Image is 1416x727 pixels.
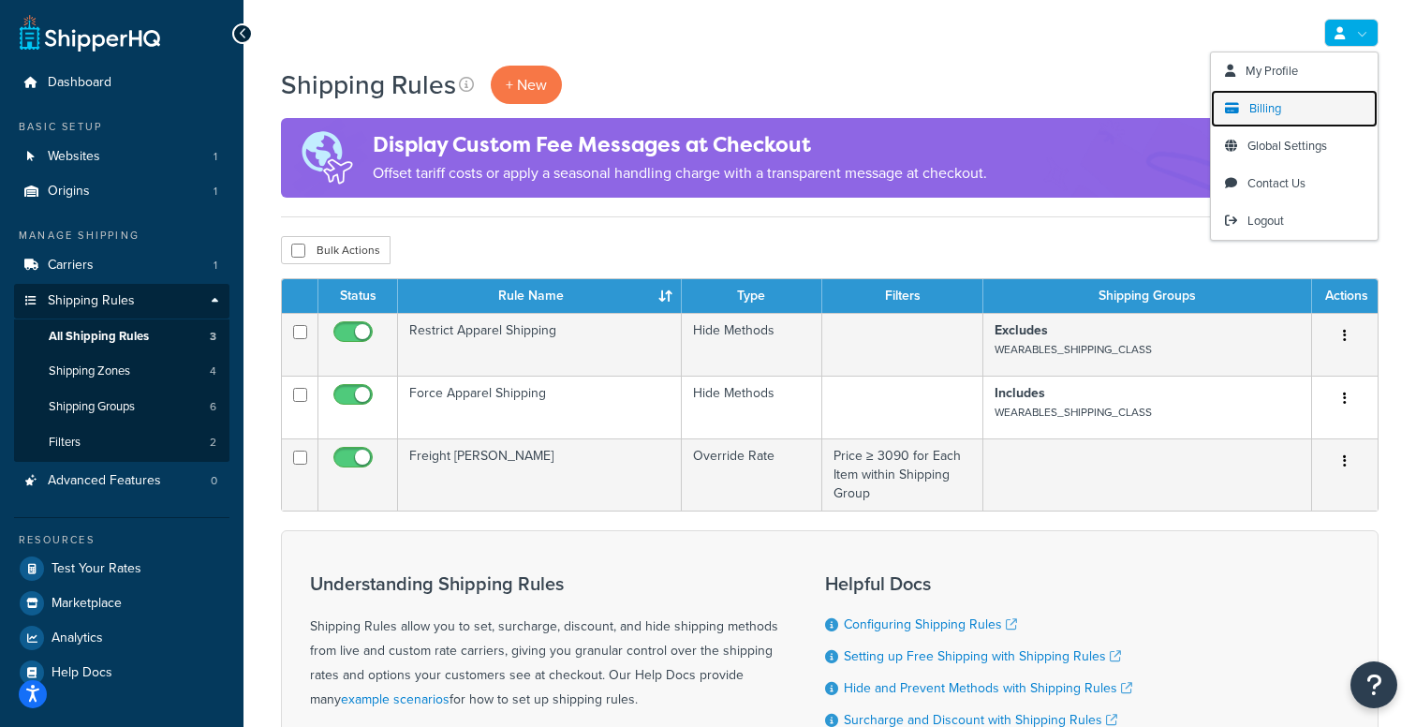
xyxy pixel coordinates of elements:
li: Shipping Rules [14,284,229,462]
span: Dashboard [48,75,111,91]
a: Setting up Free Shipping with Shipping Rules [844,646,1121,666]
a: Carriers 1 [14,248,229,283]
span: Logout [1247,212,1284,230]
span: Contact Us [1247,174,1305,192]
a: Websites 1 [14,140,229,174]
span: 1 [214,149,217,165]
span: Carriers [48,258,94,274]
h3: Understanding Shipping Rules [310,573,778,594]
a: Filters 2 [14,425,229,460]
img: duties-banner-06bc72dcb5fe05cb3f9472aba00be2ae8eb53ab6f0d8bb03d382ba314ac3c341.png [281,118,373,198]
div: Shipping Rules allow you to set, surcharge, discount, and hide shipping methods from live and cus... [310,573,778,712]
div: Resources [14,532,229,548]
a: Help Docs [14,656,229,690]
span: 1 [214,184,217,200]
a: Contact Us [1211,165,1378,202]
span: Billing [1249,99,1281,117]
td: Freight [PERSON_NAME] [398,438,682,511]
span: Shipping Zones [49,363,130,379]
a: Billing [1211,90,1378,127]
a: Hide and Prevent Methods with Shipping Rules [844,678,1132,698]
span: 6 [210,399,216,415]
h1: Shipping Rules [281,67,456,103]
span: 3 [210,329,216,345]
td: Restrict Apparel Shipping [398,313,682,376]
a: Analytics [14,621,229,655]
li: Shipping Groups [14,390,229,424]
span: Filters [49,435,81,451]
h3: Helpful Docs [825,573,1132,594]
button: Bulk Actions [281,236,391,264]
li: Filters [14,425,229,460]
li: Advanced Features [14,464,229,498]
a: ShipperHQ Home [20,14,160,52]
th: Type [682,279,822,313]
th: Filters [822,279,983,313]
td: Force Apparel Shipping [398,376,682,438]
strong: Excludes [995,320,1048,340]
th: Rule Name : activate to sort column ascending [398,279,682,313]
a: example scenarios [341,690,450,709]
span: Shipping Rules [48,293,135,309]
td: Hide Methods [682,376,822,438]
span: Analytics [52,631,103,646]
li: Carriers [14,248,229,283]
a: All Shipping Rules 3 [14,319,229,354]
td: Override Rate [682,438,822,511]
li: Origins [14,174,229,209]
span: 0 [211,473,217,489]
p: + New [491,66,562,104]
a: Configuring Shipping Rules [844,615,1017,634]
span: Help Docs [52,665,112,681]
a: Logout [1211,202,1378,240]
td: Price ≥ 3090 for Each Item within Shipping Group [822,438,983,511]
th: Shipping Groups [983,279,1312,313]
a: Test Your Rates [14,552,229,586]
span: Advanced Features [48,473,161,489]
a: Shipping Groups 6 [14,390,229,424]
a: Dashboard [14,66,229,100]
span: Marketplace [52,596,122,612]
td: Hide Methods [682,313,822,376]
a: Global Settings [1211,127,1378,165]
span: 4 [210,363,216,379]
span: Websites [48,149,100,165]
span: Origins [48,184,90,200]
a: Shipping Zones 4 [14,354,229,389]
th: Actions [1312,279,1378,313]
span: All Shipping Rules [49,329,149,345]
a: Marketplace [14,586,229,620]
h4: Display Custom Fee Messages at Checkout [373,129,987,160]
li: Shipping Zones [14,354,229,389]
span: 1 [214,258,217,274]
a: My Profile [1211,52,1378,90]
button: Open Resource Center [1350,661,1397,708]
a: Advanced Features 0 [14,464,229,498]
a: Shipping Rules [14,284,229,319]
span: Shipping Groups [49,399,135,415]
span: Test Your Rates [52,561,141,577]
strong: Includes [995,383,1045,403]
li: Websites [14,140,229,174]
div: Basic Setup [14,119,229,135]
span: Global Settings [1247,137,1327,155]
th: Status [318,279,398,313]
div: Manage Shipping [14,228,229,244]
small: WEARABLES_SHIPPING_CLASS [995,404,1152,421]
a: Origins 1 [14,174,229,209]
li: All Shipping Rules [14,319,229,354]
small: WEARABLES_SHIPPING_CLASS [995,341,1152,358]
span: 2 [210,435,216,451]
span: My Profile [1246,62,1298,80]
p: Offset tariff costs or apply a seasonal handling charge with a transparent message at checkout. [373,160,987,186]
